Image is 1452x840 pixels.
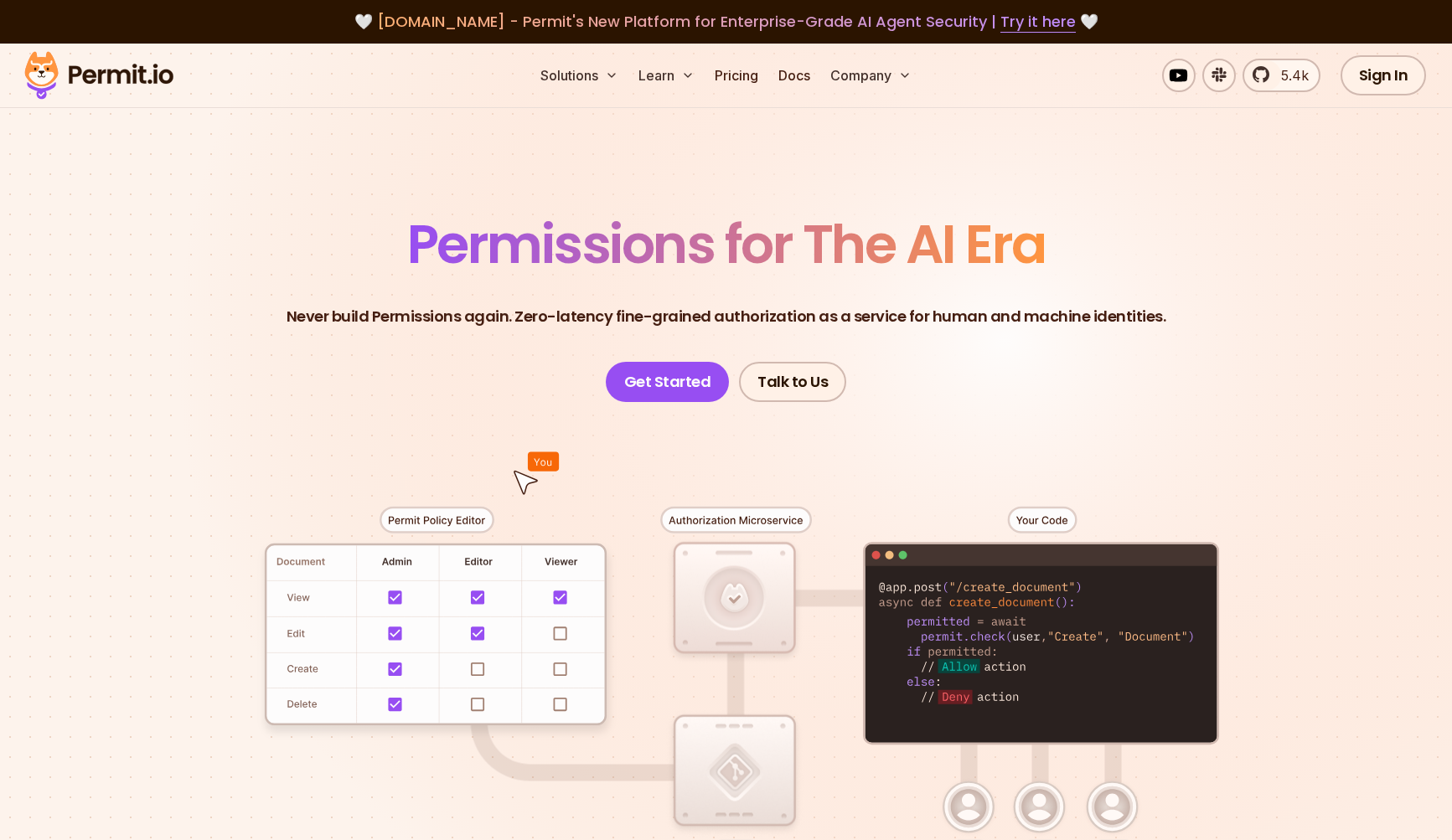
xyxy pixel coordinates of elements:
[534,59,625,92] button: Solutions
[606,362,730,402] a: Get Started
[1000,11,1076,33] a: Try it here
[1271,65,1309,85] span: 5.4k
[632,59,701,92] button: Learn
[287,305,1166,328] p: Never build Permissions again. Zero-latency fine-grained authorization as a service for human and...
[772,59,817,92] a: Docs
[40,10,1412,33] div: 🤍 🤍
[739,362,846,402] a: Talk to Us
[377,11,1076,32] span: [DOMAIN_NAME] - Permit's New Platform for Enterprise-Grade AI Agent Security |
[17,47,181,104] img: Permit logo
[407,207,1046,281] span: Permissions for The AI Era
[708,59,765,92] a: Pricing
[824,59,918,92] button: Company
[1243,59,1320,92] a: 5.4k
[1341,55,1427,95] a: Sign In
